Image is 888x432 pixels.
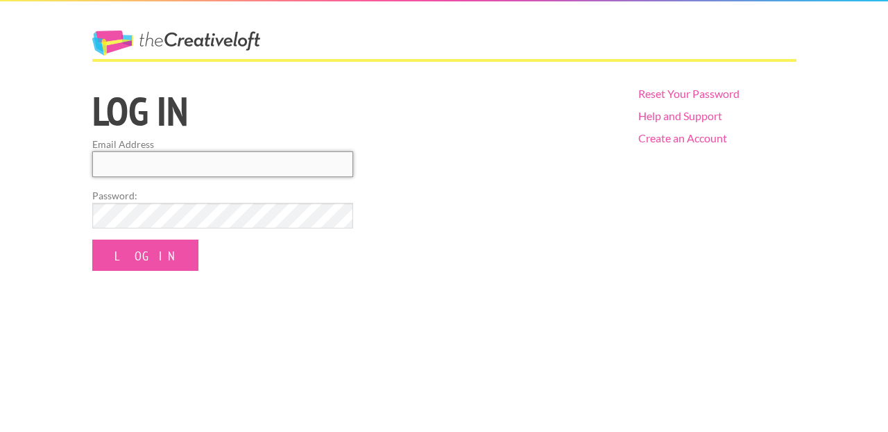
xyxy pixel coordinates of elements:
[92,91,615,131] h1: Log in
[92,240,198,271] input: Log In
[92,137,353,151] label: Email Address
[92,31,260,56] a: The Creative Loft
[638,109,722,122] a: Help and Support
[92,188,353,203] label: Password:
[638,87,740,100] a: Reset Your Password
[638,131,727,144] a: Create an Account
